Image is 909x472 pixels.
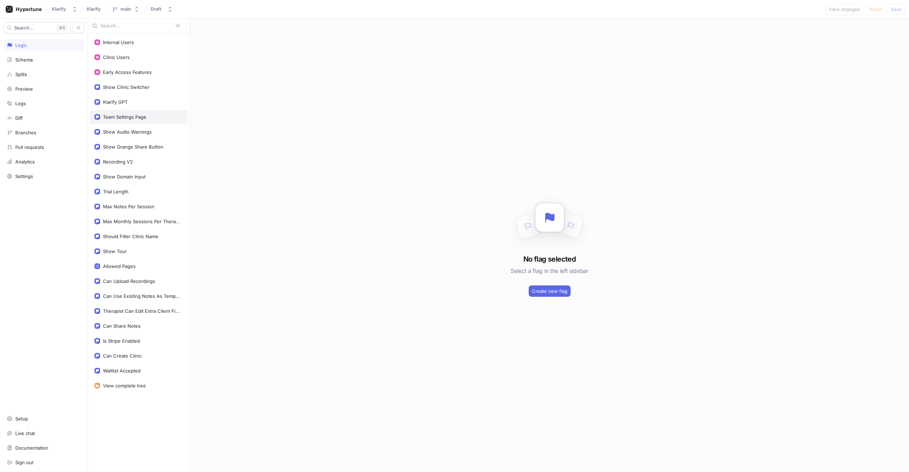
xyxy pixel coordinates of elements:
div: Pull requests [15,144,44,150]
div: Branches [15,130,36,135]
div: Early Access Features [103,69,152,75]
div: Klarify [52,6,66,12]
h5: Select a flag in the left sidebar [511,264,588,277]
div: Sign out [15,460,33,465]
div: Logs [15,101,26,106]
div: Diff [15,115,23,121]
div: Team Settings Page [103,114,146,120]
div: Internal Users [103,39,134,45]
div: Settings [15,173,33,179]
div: Logic [15,42,27,48]
span: Reset [869,7,882,11]
div: Show Orange Share Button [103,144,163,150]
div: Waitlist Accepted [103,368,141,374]
div: Documentation [15,445,48,451]
div: main [120,6,131,12]
div: Allowed Pages [103,263,136,269]
div: Max Monthly Sessions Per Therapist [103,219,180,224]
div: Can Create Clinic [103,353,142,359]
div: Show Audio Warnings [103,129,152,135]
div: Trial Length [103,189,129,194]
div: Can Upload Recordings [103,278,155,284]
div: Clinic Users [103,54,130,60]
div: Draft [151,6,162,12]
button: main [109,3,142,15]
div: Preview [15,86,33,92]
div: Is Stripe Enabled [103,338,140,344]
button: Search...K [4,22,71,33]
div: Max Notes Per Session [103,204,154,209]
button: View changes [826,4,863,15]
span: Search... [14,26,34,30]
button: Klarify [49,3,80,15]
div: View complete tree [103,383,146,388]
div: Setup [15,416,28,422]
input: Search... [100,22,173,29]
button: Draft [148,3,176,15]
div: Klarify GPT [103,99,127,105]
div: Splits [15,71,27,77]
button: Save [888,4,905,15]
div: Should Filter Clinic Name [103,234,158,239]
span: Create new flag [532,289,567,293]
div: Show Clinic Switcher [103,84,149,90]
div: Can Use Existing Notes As Template References [103,293,180,299]
span: Save [891,7,902,11]
span: View changes [829,7,860,11]
div: Schema [15,57,33,63]
div: Live chat [15,430,35,436]
button: Reset [866,4,885,15]
a: Documentation [4,442,84,454]
div: Show Domain Input [103,174,146,179]
button: Create new flag [529,285,571,297]
span: Klarify [87,6,101,11]
div: Can Share Notes [103,323,141,329]
div: Show Tour [103,248,127,254]
h3: No flag selected [523,254,576,264]
div: K [56,24,67,31]
div: Recording V2 [103,159,133,165]
div: Therapist Can Edit Extra Client Fields [103,308,180,314]
div: Analytics [15,159,35,165]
